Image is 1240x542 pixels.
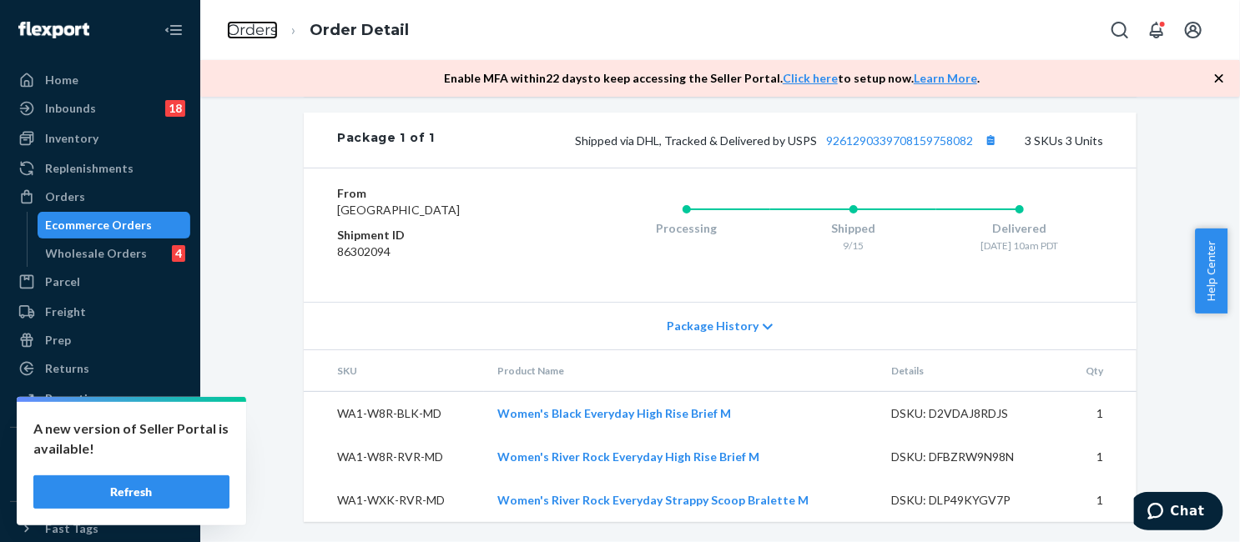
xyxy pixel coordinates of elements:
[936,220,1103,237] div: Delivered
[10,95,190,122] a: Inbounds18
[227,21,278,39] a: Orders
[45,274,80,290] div: Parcel
[1177,13,1210,47] button: Open account menu
[45,160,134,177] div: Replenishments
[337,185,537,202] dt: From
[1195,228,1227,314] button: Help Center
[10,515,190,542] button: Fast Tags
[10,385,190,412] a: Reporting
[667,318,759,334] span: Package History
[10,299,190,325] a: Freight
[1061,350,1137,392] th: Qty
[497,449,759,464] a: Women's River Rock Everyday High Rise Brief M
[45,304,86,320] div: Freight
[497,406,731,420] a: Women's Black Everyday High Rise Brief M
[45,390,101,407] div: Reporting
[1103,13,1137,47] button: Open Search Box
[33,419,229,459] p: A new version of Seller Portal is available!
[914,71,977,85] a: Learn More
[18,22,89,38] img: Flexport logo
[892,405,1049,422] div: DSKU: D2VDAJ8RDJS
[45,72,78,88] div: Home
[444,70,980,87] p: Enable MFA within 22 days to keep accessing the Seller Portal. to setup now. .
[337,227,537,243] dt: Shipment ID
[1061,435,1137,479] td: 1
[45,188,85,205] div: Orders
[879,350,1062,392] th: Details
[783,71,838,85] a: Click here
[310,21,409,39] a: Order Detail
[337,243,537,260] dd: 86302094
[10,441,190,468] button: Integrations
[826,133,973,148] a: 9261290339708159758082
[46,245,148,262] div: Wholesale Orders
[892,449,1049,465] div: DSKU: DFBZRW9N98N
[892,492,1049,509] div: DSKU: DLP49KYGV7P
[337,129,435,151] div: Package 1 of 1
[304,479,484,522] td: WA1-WXK-RVR-MD
[10,125,190,152] a: Inventory
[10,155,190,182] a: Replenishments
[497,493,809,507] a: Women's River Rock Everyday Strappy Scoop Bralette M
[45,332,71,349] div: Prep
[936,238,1103,253] div: [DATE] 10am PDT
[435,129,1103,151] div: 3 SKUs 3 Units
[10,268,190,295] a: Parcel
[45,360,89,377] div: Returns
[38,240,191,267] a: Wholesale Orders4
[172,245,185,262] div: 4
[980,129,1001,151] button: Copy tracking number
[337,203,460,217] span: [GEOGRAPHIC_DATA]
[45,130,98,147] div: Inventory
[10,355,190,382] a: Returns
[33,475,229,509] button: Refresh
[1061,392,1137,436] td: 1
[38,212,191,238] a: Ecommerce Orders
[157,13,190,47] button: Close Navigation
[304,435,484,479] td: WA1-W8R-RVR-MD
[45,100,96,117] div: Inbounds
[10,183,190,210] a: Orders
[484,350,879,392] th: Product Name
[575,133,1001,148] span: Shipped via DHL, Tracked & Delivered by USPS
[1134,492,1223,534] iframe: Opens a widget where you can chat to one of our agents
[165,100,185,117] div: 18
[1140,13,1173,47] button: Open notifications
[10,67,190,93] a: Home
[10,327,190,354] a: Prep
[603,220,770,237] div: Processing
[770,220,937,237] div: Shipped
[10,474,190,494] a: Add Integration
[770,238,937,253] div: 9/15
[304,350,484,392] th: SKU
[214,6,422,55] ol: breadcrumbs
[45,520,98,537] div: Fast Tags
[304,392,484,436] td: WA1-W8R-BLK-MD
[1061,479,1137,522] td: 1
[46,217,153,233] div: Ecommerce Orders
